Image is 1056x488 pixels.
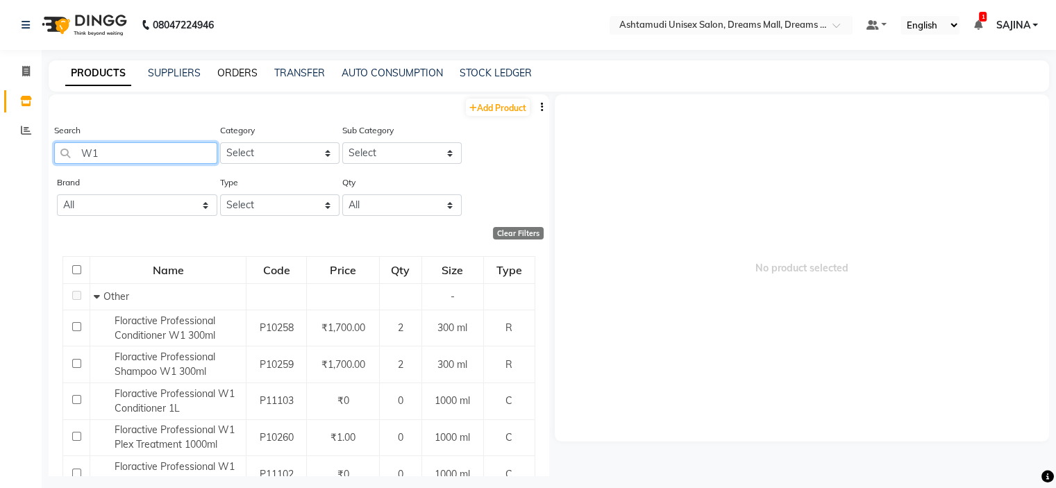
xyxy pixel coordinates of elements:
[260,321,294,334] span: P10258
[398,358,403,371] span: 2
[342,124,394,137] label: Sub Category
[493,227,544,239] div: Clear Filters
[153,6,214,44] b: 08047224946
[115,423,235,451] span: Floractive Professional W1 Plex Treatment 1000ml
[274,67,325,79] a: TRANSFER
[451,290,455,303] span: -
[65,61,131,86] a: PRODUCTS
[57,176,80,189] label: Brand
[437,321,467,334] span: 300 ml
[435,431,470,444] span: 1000 ml
[260,394,294,407] span: P11103
[398,394,403,407] span: 0
[35,6,131,44] img: logo
[260,431,294,444] span: P10260
[505,358,512,371] span: R
[220,176,238,189] label: Type
[435,468,470,480] span: 1000 ml
[423,258,483,283] div: Size
[398,468,403,480] span: 0
[337,394,349,407] span: ₹0
[505,321,512,334] span: R
[91,258,245,283] div: Name
[260,468,294,480] span: P11102
[330,431,355,444] span: ₹1.00
[54,124,81,137] label: Search
[437,358,467,371] span: 300 ml
[460,67,532,79] a: STOCK LEDGER
[973,19,982,31] a: 1
[342,176,355,189] label: Qty
[505,431,512,444] span: C
[220,124,255,137] label: Category
[398,431,403,444] span: 0
[435,394,470,407] span: 1000 ml
[996,18,1030,33] span: SAJINA
[115,351,215,378] span: Floractive Professional Shampoo W1 300ml
[115,460,235,487] span: Floractive Professional W1 Shampoo 1L
[380,258,420,283] div: Qty
[308,258,378,283] div: Price
[321,321,365,334] span: ₹1,700.00
[94,290,103,303] span: Collapse Row
[217,67,258,79] a: ORDERS
[337,468,349,480] span: ₹0
[979,12,987,22] span: 1
[321,358,365,371] span: ₹1,700.00
[505,468,512,480] span: C
[398,321,403,334] span: 2
[115,387,235,414] span: Floractive Professional W1 Conditioner 1L
[555,94,1050,441] span: No product selected
[485,258,534,283] div: Type
[103,290,129,303] span: Other
[260,358,294,371] span: P10259
[342,67,443,79] a: AUTO CONSUMPTION
[466,99,530,116] a: Add Product
[247,258,305,283] div: Code
[148,67,201,79] a: SUPPLIERS
[505,394,512,407] span: C
[54,142,217,164] input: Search by product name or code
[115,314,215,342] span: Floractive Professional Conditioner W1 300ml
